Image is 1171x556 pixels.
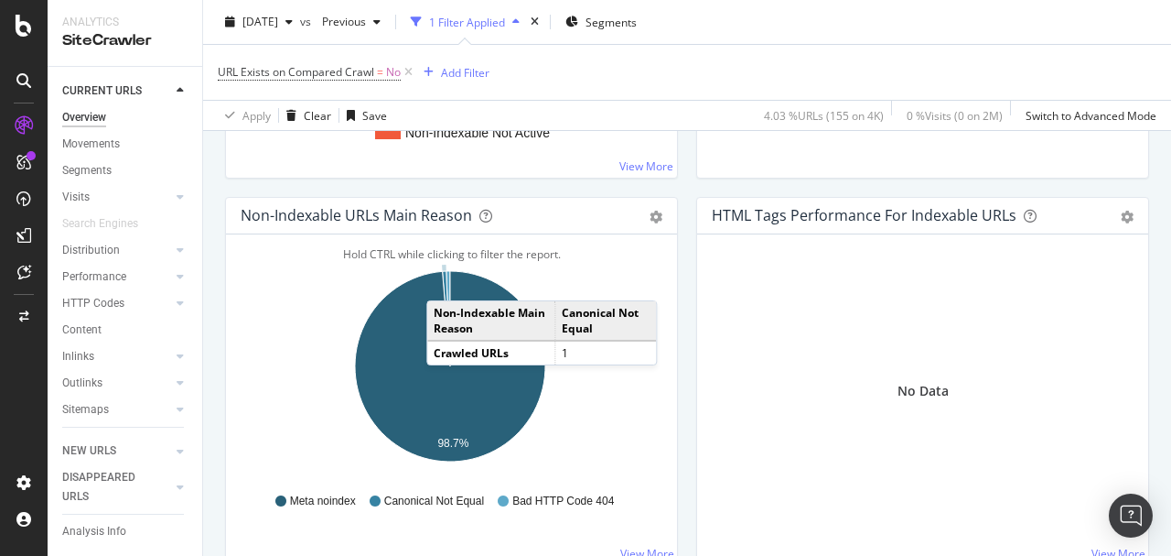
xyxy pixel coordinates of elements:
div: Open Intercom Messenger [1109,494,1153,538]
div: DISAPPEARED URLS [62,468,155,507]
button: Clear [279,101,331,130]
div: Apply [242,107,271,123]
button: [DATE] [218,7,300,37]
span: Segments [585,14,637,29]
a: HTTP Codes [62,294,171,313]
div: Save [362,107,387,123]
a: Inlinks [62,347,171,366]
span: 2025 Aug. 28th [242,14,278,29]
span: vs [300,14,315,29]
a: Sitemaps [62,400,171,420]
button: Save [339,101,387,130]
div: Sitemaps [62,400,109,420]
svg: A chart. [241,264,659,476]
a: Search Engines [62,214,156,234]
div: Analysis Info [62,522,126,541]
button: 1 Filter Applied [403,7,527,37]
div: Movements [62,135,120,154]
td: Non-Indexable Main Reason [427,301,554,341]
div: HTTP Codes [62,294,124,313]
div: Performance [62,267,126,287]
a: View More [619,158,673,174]
a: Visits [62,188,171,207]
div: 0 % Visits ( 0 on 2M ) [907,107,1003,123]
span: Bad HTTP Code 404 [512,494,614,509]
a: Outlinks [62,374,171,393]
span: No [386,60,401,85]
div: Clear [304,107,331,123]
a: Analysis Info [62,522,189,541]
span: = [377,64,383,80]
td: Crawled URLs [427,341,554,365]
a: Overview [62,108,189,127]
a: Segments [62,161,189,180]
span: Previous [315,14,366,29]
div: Visits [62,188,90,207]
div: Analytics [62,15,188,30]
text: Non-Indexable Not Active [405,125,550,140]
text: 98.7% [437,437,468,450]
a: Content [62,321,189,340]
span: Canonical Not Equal [384,494,484,509]
button: Segments [558,7,644,37]
div: Add Filter [441,64,489,80]
div: Content [62,321,102,340]
a: Url Explorer [62,435,189,454]
a: CURRENT URLS [62,82,171,101]
button: Add Filter [416,61,489,83]
div: Inlinks [62,347,94,366]
div: Switch to Advanced Mode [1026,107,1156,123]
div: NEW URLS [62,442,116,461]
div: Overview [62,108,106,127]
td: 1 [555,341,657,365]
div: 4.03 % URLs ( 155 on 4K ) [764,107,884,123]
div: times [527,13,543,31]
a: Movements [62,135,189,154]
span: Meta noindex [290,494,356,509]
div: Outlinks [62,374,102,393]
div: gear [650,211,662,223]
button: Previous [315,7,388,37]
a: NEW URLS [62,442,171,461]
div: Non-Indexable URLs Main Reason [241,206,472,224]
div: Url Explorer [62,435,119,454]
button: Switch to Advanced Mode [1018,101,1156,130]
a: DISAPPEARED URLS [62,468,171,507]
button: Apply [218,101,271,130]
td: Canonical Not Equal [555,301,657,341]
div: No Data [897,382,949,400]
div: Segments [62,161,112,180]
a: Performance [62,267,171,287]
div: CURRENT URLS [62,82,142,101]
div: Search Engines [62,214,138,234]
span: URL Exists on Compared Crawl [218,64,374,80]
div: gear [1121,211,1133,223]
div: HTML Tags Performance for Indexable URLs [712,206,1016,224]
div: 1 Filter Applied [429,14,505,29]
div: Distribution [62,241,120,260]
a: Distribution [62,241,171,260]
div: SiteCrawler [62,30,188,51]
